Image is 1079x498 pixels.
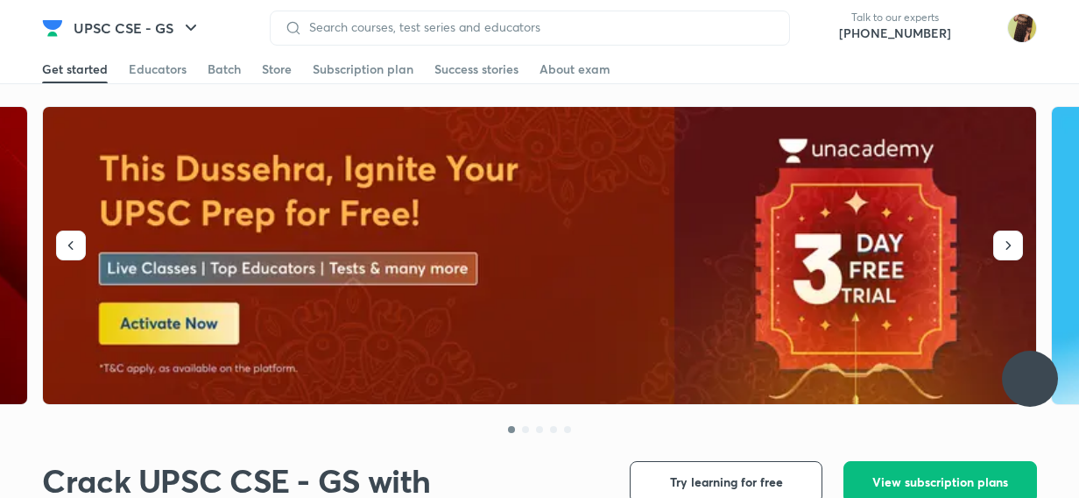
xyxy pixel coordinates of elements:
div: Subscription plan [313,60,413,78]
a: About exam [539,55,610,83]
a: Subscription plan [313,55,413,83]
input: Search courses, test series and educators [302,20,775,34]
div: About exam [539,60,610,78]
div: Educators [129,60,187,78]
div: Get started [42,60,108,78]
img: Company Logo [42,18,63,39]
span: View subscription plans [872,473,1008,491]
button: UPSC CSE - GS [63,11,212,46]
img: Uma Kumari Rajput [1007,13,1037,43]
img: ttu [1019,368,1040,389]
span: Try learning for free [670,473,783,491]
div: Success stories [434,60,518,78]
a: Educators [129,55,187,83]
a: Get started [42,55,108,83]
p: Talk to our experts [839,11,951,25]
a: [PHONE_NUMBER] [839,25,951,42]
div: Store [262,60,292,78]
div: Batch [208,60,241,78]
a: Store [262,55,292,83]
img: avatar [965,14,993,42]
a: Batch [208,55,241,83]
a: Success stories [434,55,518,83]
img: call-us [804,11,839,46]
